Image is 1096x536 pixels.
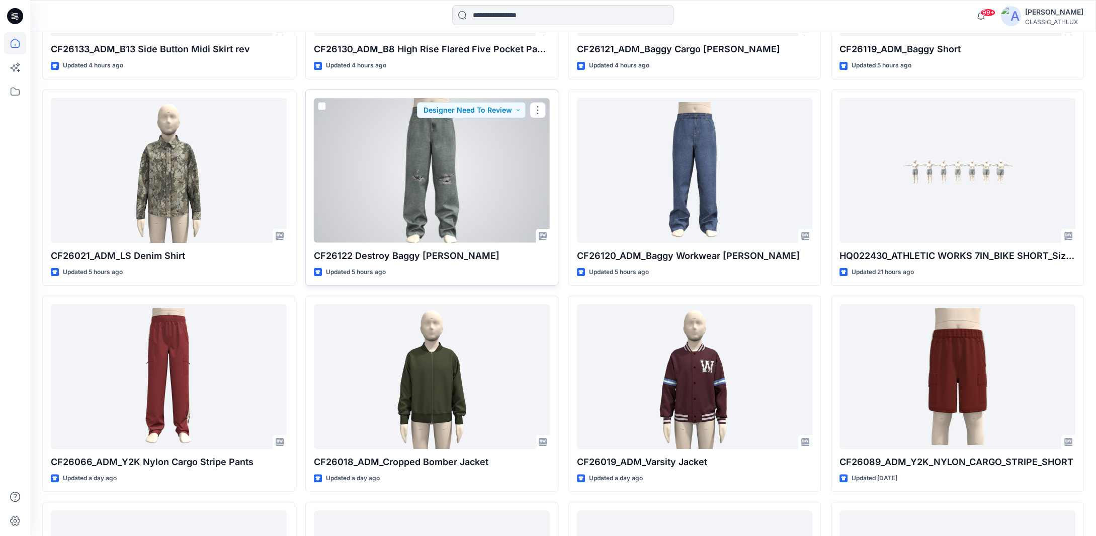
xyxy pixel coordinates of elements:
p: CF26119_ADM_Baggy Short [839,42,1075,56]
p: Updated 5 hours ago [589,267,649,278]
a: CF26122 Destroy Baggy Jean [314,98,550,243]
p: CF26066_ADM_Y2K Nylon Cargo Stripe Pants [51,455,287,469]
p: CF26133_ADM_B13 Side Button Midi Skirt rev [51,42,287,56]
p: Updated 5 hours ago [326,267,386,278]
p: CF26122 Destroy Baggy [PERSON_NAME] [314,249,550,263]
a: CF26089_ADM_Y2K_NYLON_CARGO_STRIPE_SHORT [839,304,1075,449]
a: CF26019_ADM_Varsity Jacket [577,304,813,449]
p: Updated 4 hours ago [63,60,123,71]
p: CF26089_ADM_Y2K_NYLON_CARGO_STRIPE_SHORT [839,455,1075,469]
p: CF26021_ADM_LS Denim Shirt [51,249,287,263]
p: CF26120_ADM_Baggy Workwear [PERSON_NAME] [577,249,813,263]
p: CF26121_ADM_Baggy Cargo [PERSON_NAME] [577,42,813,56]
p: Updated [DATE] [852,473,897,484]
span: 99+ [980,9,995,17]
div: CLASSIC_ATHLUX [1025,18,1083,26]
div: [PERSON_NAME] [1025,6,1083,18]
p: Updated a day ago [589,473,643,484]
p: Updated a day ago [63,473,117,484]
p: Updated a day ago [326,473,380,484]
a: CF26018_ADM_Cropped Bomber Jacket [314,304,550,449]
p: CF26019_ADM_Varsity Jacket [577,455,813,469]
a: CF26066_ADM_Y2K Nylon Cargo Stripe Pants [51,304,287,449]
img: avatar [1001,6,1021,26]
p: Updated 4 hours ago [326,60,386,71]
p: CF26018_ADM_Cropped Bomber Jacket [314,455,550,469]
a: CF26120_ADM_Baggy Workwear Jean [577,98,813,243]
p: Updated 21 hours ago [852,267,914,278]
p: CF26130_ADM_B8 High Rise Flared Five Pocket Pants [314,42,550,56]
p: HQ022430_ATHLETIC WORKS 7IN_BIKE SHORT_Size Set [839,249,1075,263]
p: Updated 4 hours ago [589,60,649,71]
p: Updated 5 hours ago [63,267,123,278]
a: HQ022430_ATHLETIC WORKS 7IN_BIKE SHORT_Size Set [839,98,1075,243]
a: CF26021_ADM_LS Denim Shirt [51,98,287,243]
p: Updated 5 hours ago [852,60,911,71]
